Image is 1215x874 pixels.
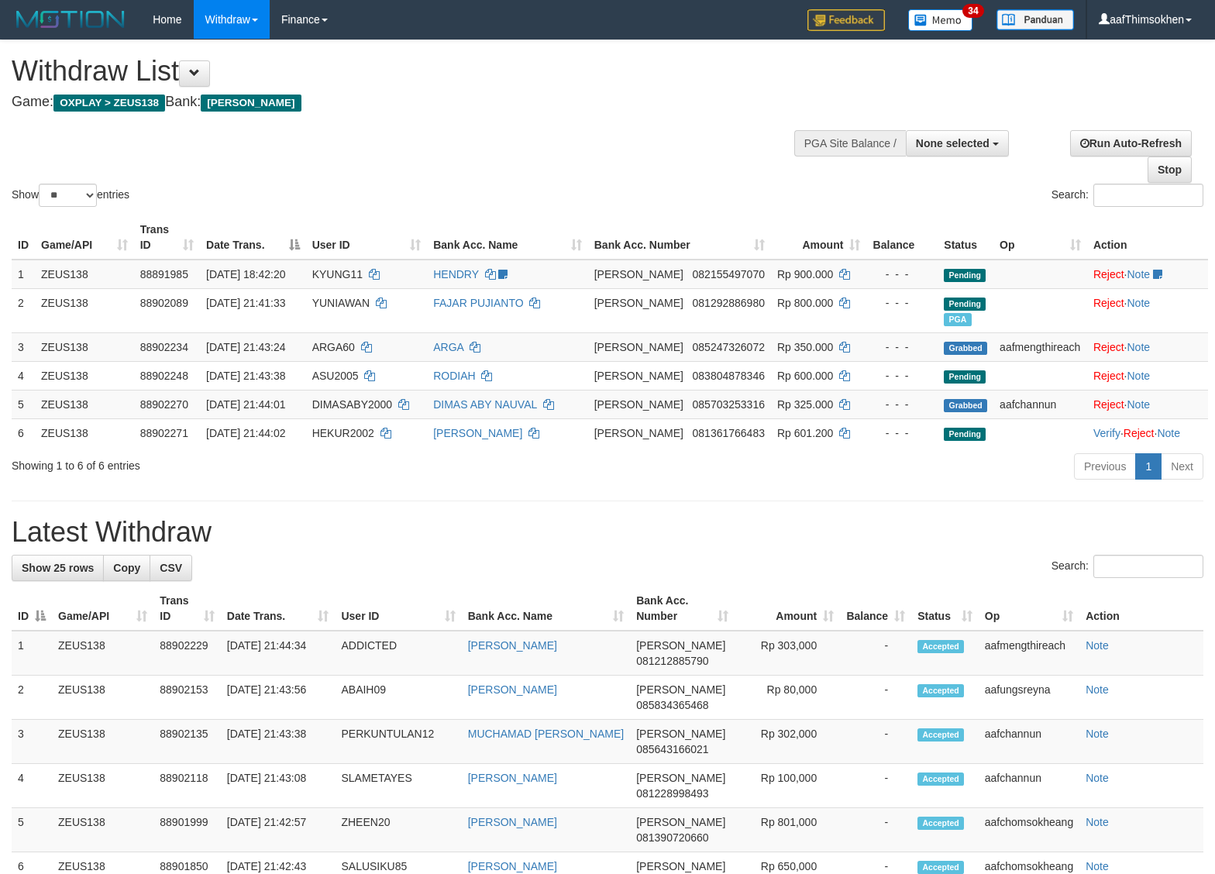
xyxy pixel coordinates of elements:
[735,587,840,631] th: Amount: activate to sort column ascending
[917,817,964,830] span: Accepted
[636,860,725,872] span: [PERSON_NAME]
[866,215,938,260] th: Balance
[996,9,1074,30] img: panduan.png
[312,427,374,439] span: HEKUR2002
[944,428,986,441] span: Pending
[1087,332,1208,361] td: ·
[1070,130,1192,157] a: Run Auto-Refresh
[1093,555,1203,578] input: Search:
[12,808,52,852] td: 5
[52,808,153,852] td: ZEUS138
[636,743,708,755] span: Copy 085643166021 to clipboard
[427,215,588,260] th: Bank Acc. Name: activate to sort column ascending
[777,341,833,353] span: Rp 350.000
[1093,398,1124,411] a: Reject
[1087,390,1208,418] td: ·
[908,9,973,31] img: Button%20Memo.svg
[12,8,129,31] img: MOTION_logo.png
[53,95,165,112] span: OXPLAY > ZEUS138
[938,215,993,260] th: Status
[1087,215,1208,260] th: Action
[12,332,35,361] td: 3
[693,370,765,382] span: Copy 083804878346 to clipboard
[944,370,986,384] span: Pending
[312,297,370,309] span: YUNIAWAN
[1093,297,1124,309] a: Reject
[1086,860,1109,872] a: Note
[636,728,725,740] span: [PERSON_NAME]
[1157,427,1180,439] a: Note
[1127,341,1150,353] a: Note
[911,587,979,631] th: Status: activate to sort column ascending
[1086,816,1109,828] a: Note
[777,370,833,382] span: Rp 600.000
[52,720,153,764] td: ZEUS138
[1052,555,1203,578] label: Search:
[979,764,1079,808] td: aafchannun
[1086,728,1109,740] a: Note
[594,398,683,411] span: [PERSON_NAME]
[312,370,359,382] span: ASU2005
[1148,157,1192,183] a: Stop
[944,298,986,311] span: Pending
[12,631,52,676] td: 1
[12,390,35,418] td: 5
[433,297,523,309] a: FAJAR PUJIANTO
[735,764,840,808] td: Rp 100,000
[917,861,964,874] span: Accepted
[979,587,1079,631] th: Op: activate to sort column ascending
[12,260,35,289] td: 1
[594,427,683,439] span: [PERSON_NAME]
[221,587,336,631] th: Date Trans.: activate to sort column ascending
[1079,587,1203,631] th: Action
[1087,260,1208,289] td: ·
[636,639,725,652] span: [PERSON_NAME]
[153,587,220,631] th: Trans ID: activate to sort column ascending
[636,787,708,800] span: Copy 081228998493 to clipboard
[12,764,52,808] td: 4
[1093,184,1203,207] input: Search:
[735,676,840,720] td: Rp 80,000
[873,295,931,311] div: - - -
[335,764,461,808] td: SLAMETAYES
[134,215,200,260] th: Trans ID: activate to sort column ascending
[462,587,630,631] th: Bank Acc. Name: activate to sort column ascending
[594,297,683,309] span: [PERSON_NAME]
[12,676,52,720] td: 2
[433,427,522,439] a: [PERSON_NAME]
[771,215,866,260] th: Amount: activate to sort column ascending
[103,555,150,581] a: Copy
[335,808,461,852] td: ZHEEN20
[917,640,964,653] span: Accepted
[312,398,393,411] span: DIMASABY2000
[306,215,428,260] th: User ID: activate to sort column ascending
[52,676,153,720] td: ZEUS138
[35,361,134,390] td: ZEUS138
[693,398,765,411] span: Copy 085703253316 to clipboard
[840,764,911,808] td: -
[160,562,182,574] span: CSV
[140,370,188,382] span: 88902248
[221,808,336,852] td: [DATE] 21:42:57
[12,517,1203,548] h1: Latest Withdraw
[840,587,911,631] th: Balance: activate to sort column ascending
[840,631,911,676] td: -
[693,427,765,439] span: Copy 081361766483 to clipboard
[594,370,683,382] span: [PERSON_NAME]
[113,562,140,574] span: Copy
[777,398,833,411] span: Rp 325.000
[979,808,1079,852] td: aafchomsokheang
[1087,288,1208,332] td: ·
[140,297,188,309] span: 88902089
[35,418,134,447] td: ZEUS138
[916,137,990,150] span: None selected
[468,772,557,784] a: [PERSON_NAME]
[140,268,188,280] span: 88891985
[468,639,557,652] a: [PERSON_NAME]
[1135,453,1162,480] a: 1
[1127,398,1150,411] a: Note
[636,772,725,784] span: [PERSON_NAME]
[153,631,220,676] td: 88902229
[777,297,833,309] span: Rp 800.000
[944,399,987,412] span: Grabbed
